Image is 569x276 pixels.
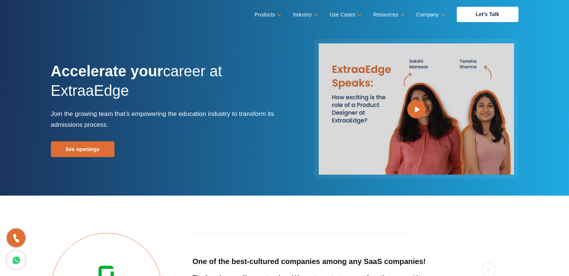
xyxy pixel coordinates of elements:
[51,108,279,130] p: Join the growing team that’s empowering the education industry to transform its admissions process.
[254,9,280,20] a: Products
[416,9,444,20] a: Company
[51,61,279,108] h1: career at ExtraaEdge
[51,141,114,157] a: See openings
[293,9,316,20] a: Industry
[51,63,163,79] strong: Accelerate your
[373,9,403,20] a: Resources
[193,257,438,266] h5: One of the best-cultured companies among any SaaS companies!
[457,7,518,22] a: Let’s Talk
[330,9,360,20] a: Use Cases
